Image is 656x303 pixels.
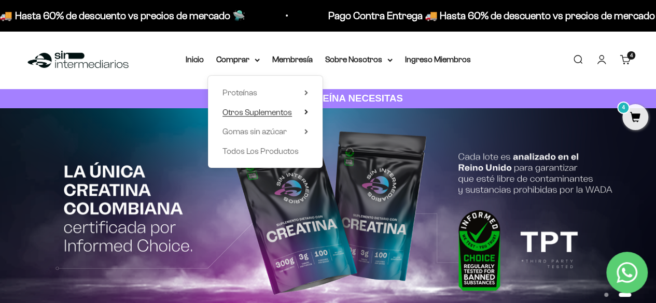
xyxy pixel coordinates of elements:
[222,125,308,138] summary: Gomas sin azúcar
[222,147,299,155] span: Todos Los Productos
[253,93,403,104] strong: CUANTA PROTEÍNA NECESITAS
[222,145,308,158] a: Todos Los Productos
[222,86,308,99] summary: Proteínas
[630,53,633,58] span: 4
[622,112,648,124] a: 4
[222,88,257,97] span: Proteínas
[272,55,313,64] a: Membresía
[222,108,292,117] span: Otros Suplementos
[216,53,260,66] summary: Comprar
[222,106,308,119] summary: Otros Suplementos
[186,55,204,64] a: Inicio
[222,127,287,136] span: Gomas sin azúcar
[405,55,471,64] a: Ingreso Miembros
[617,102,630,114] mark: 4
[325,53,393,66] summary: Sobre Nosotros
